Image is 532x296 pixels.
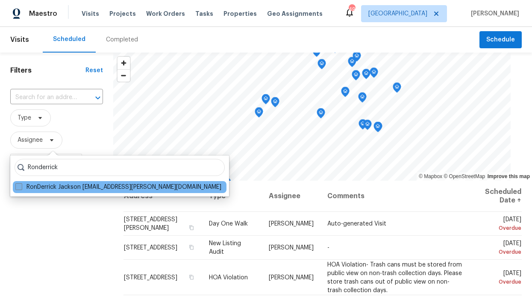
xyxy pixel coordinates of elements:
[118,70,130,82] span: Zoom out
[106,35,138,44] div: Completed
[92,92,104,104] button: Open
[370,67,378,81] div: Map marker
[477,224,521,232] div: Overdue
[352,70,360,83] div: Map marker
[444,173,485,179] a: OpenStreetMap
[320,181,470,212] th: Comments
[124,274,177,280] span: [STREET_ADDRESS]
[349,5,355,14] div: 49
[477,277,521,286] div: Overdue
[85,66,103,75] div: Reset
[374,122,382,135] div: Map marker
[470,181,522,212] th: Scheduled Date ↑
[348,57,356,70] div: Map marker
[209,274,248,280] span: HOA Violation
[341,87,350,100] div: Map marker
[267,9,323,18] span: Geo Assignments
[477,248,521,256] div: Overdue
[467,9,519,18] span: [PERSON_NAME]
[124,245,177,251] span: [STREET_ADDRESS]
[368,9,427,18] span: [GEOGRAPHIC_DATA]
[82,9,99,18] span: Visits
[393,82,401,96] div: Map marker
[209,221,248,227] span: Day One Walk
[312,47,321,60] div: Map marker
[486,35,515,45] span: Schedule
[202,181,262,212] th: Type
[118,57,130,69] button: Zoom in
[488,173,530,179] a: Improve this map
[353,51,361,64] div: Map marker
[188,243,195,251] button: Copy Address
[479,31,522,49] button: Schedule
[317,59,326,72] div: Map marker
[223,9,257,18] span: Properties
[477,240,521,256] span: [DATE]
[10,91,79,104] input: Search for an address...
[18,136,43,144] span: Assignee
[477,270,521,286] span: [DATE]
[358,92,367,106] div: Map marker
[109,9,136,18] span: Projects
[269,245,314,251] span: [PERSON_NAME]
[477,217,521,232] span: [DATE]
[223,178,231,191] div: Map marker
[262,181,320,212] th: Assignee
[188,273,195,281] button: Copy Address
[327,245,329,251] span: -
[10,30,29,49] span: Visits
[15,183,221,191] label: RonDerrick Jackson [EMAIL_ADDRESS][PERSON_NAME][DOMAIN_NAME]
[359,119,367,132] div: Map marker
[188,224,195,232] button: Copy Address
[327,221,386,227] span: Auto-generated Visit
[362,69,370,82] div: Map marker
[317,108,325,121] div: Map marker
[269,221,314,227] span: [PERSON_NAME]
[53,35,85,44] div: Scheduled
[271,97,279,110] div: Map marker
[327,261,462,293] span: HOA Violation- Trash cans must be stored from public view on non-trash collection days. Please st...
[124,217,177,231] span: [STREET_ADDRESS][PERSON_NAME]
[118,69,130,82] button: Zoom out
[18,114,31,122] span: Type
[10,66,85,75] h1: Filters
[255,107,263,120] div: Map marker
[113,53,511,181] canvas: Map
[146,9,185,18] span: Work Orders
[209,240,241,255] span: New Listing Audit
[373,122,382,135] div: Map marker
[29,9,57,18] span: Maestro
[419,173,442,179] a: Mapbox
[262,94,270,107] div: Map marker
[269,274,314,280] span: [PERSON_NAME]
[363,120,372,133] div: Map marker
[195,11,213,17] span: Tasks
